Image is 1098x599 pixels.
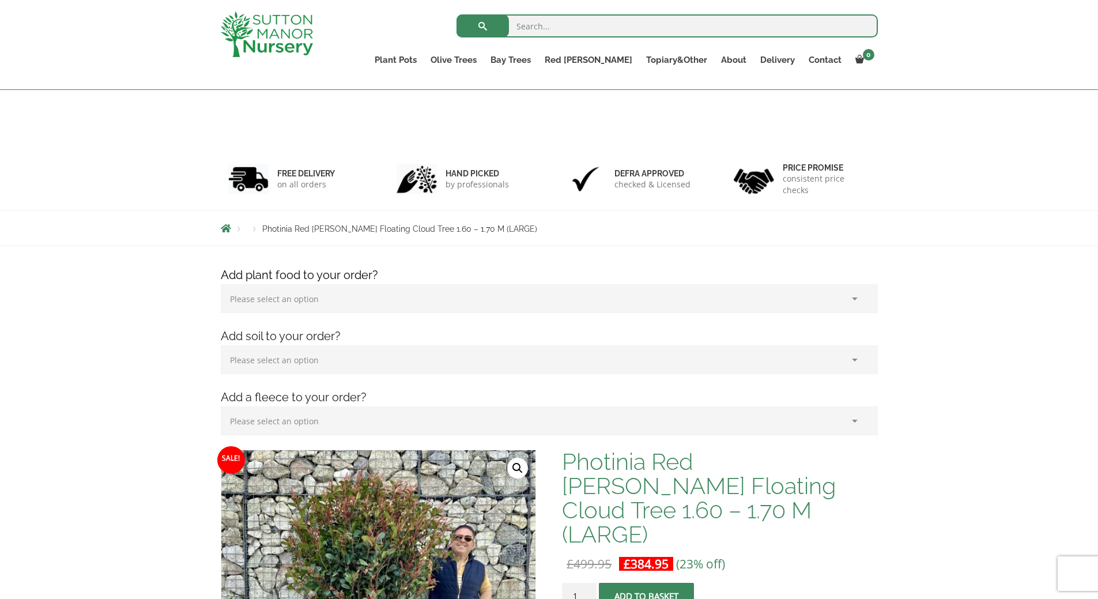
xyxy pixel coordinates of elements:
[562,450,877,547] h1: Photinia Red [PERSON_NAME] Floating Cloud Tree 1.60 – 1.70 M (LARGE)
[734,161,774,197] img: 4.jpg
[212,327,886,345] h4: Add soil to your order?
[507,458,528,479] a: View full-screen image gallery
[565,164,606,194] img: 3.jpg
[624,556,669,572] bdi: 384.95
[446,168,509,179] h6: hand picked
[212,389,886,406] h4: Add a fleece to your order?
[567,556,573,572] span: £
[802,52,848,68] a: Contact
[783,173,870,196] p: consistent price checks
[639,52,714,68] a: Topiary&Other
[217,446,245,474] span: Sale!
[456,14,878,37] input: Search...
[212,266,886,284] h4: Add plant food to your order?
[368,52,424,68] a: Plant Pots
[538,52,639,68] a: Red [PERSON_NAME]
[676,556,725,572] span: (23% off)
[567,556,612,572] bdi: 499.95
[848,52,878,68] a: 0
[262,224,537,233] span: Photinia Red [PERSON_NAME] Floating Cloud Tree 1.60 – 1.70 M (LARGE)
[614,179,691,190] p: checked & Licensed
[228,164,269,194] img: 1.jpg
[221,224,878,233] nav: Breadcrumbs
[783,163,870,173] h6: Price promise
[277,168,335,179] h6: FREE DELIVERY
[277,179,335,190] p: on all orders
[753,52,802,68] a: Delivery
[446,179,509,190] p: by professionals
[614,168,691,179] h6: Defra approved
[221,12,313,57] img: logo
[424,52,484,68] a: Olive Trees
[863,49,874,61] span: 0
[624,556,631,572] span: £
[484,52,538,68] a: Bay Trees
[397,164,437,194] img: 2.jpg
[714,52,753,68] a: About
